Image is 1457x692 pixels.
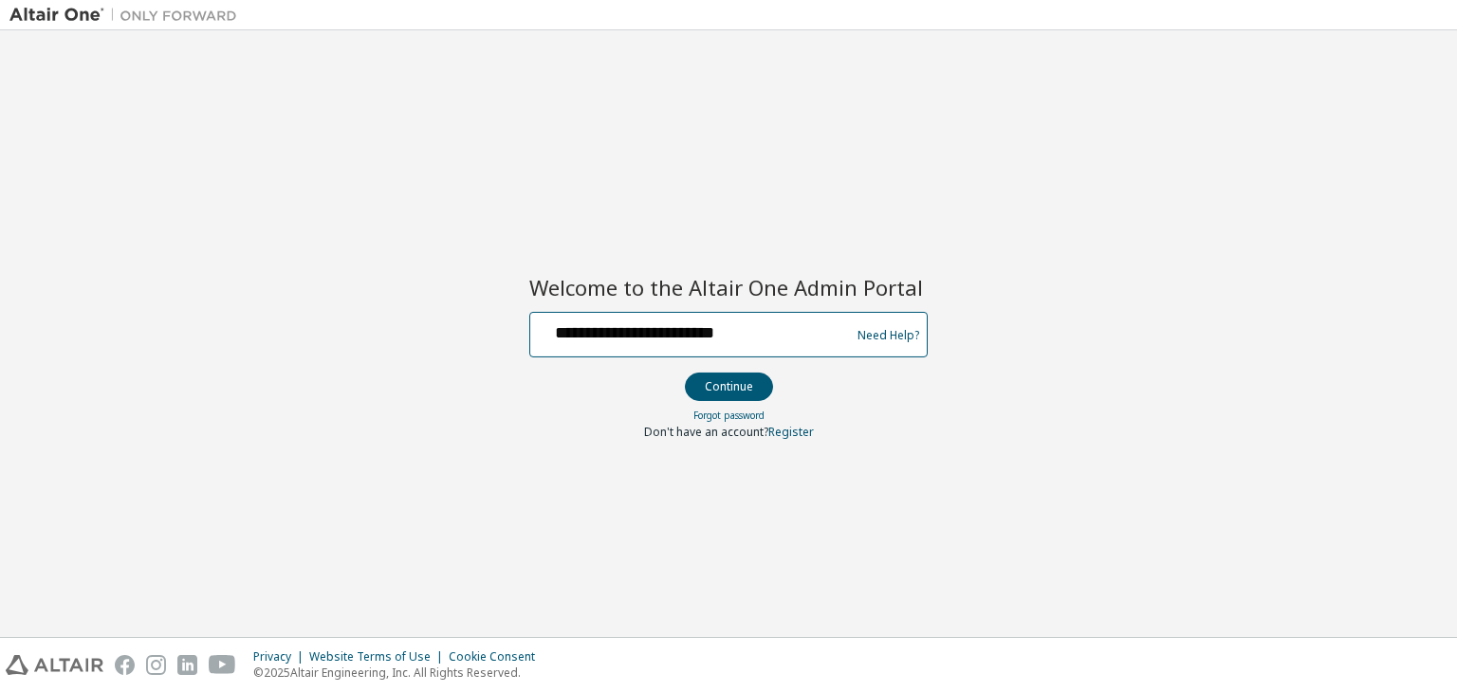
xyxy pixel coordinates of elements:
[644,424,768,440] span: Don't have an account?
[115,655,135,675] img: facebook.svg
[449,649,546,665] div: Cookie Consent
[177,655,197,675] img: linkedin.svg
[253,649,309,665] div: Privacy
[309,649,449,665] div: Website Terms of Use
[9,6,247,25] img: Altair One
[685,373,773,401] button: Continue
[209,655,236,675] img: youtube.svg
[693,409,765,422] a: Forgot password
[529,274,928,300] h2: Welcome to the Altair One Admin Portal
[768,424,814,440] a: Register
[146,655,166,675] img: instagram.svg
[6,655,103,675] img: altair_logo.svg
[858,335,919,336] a: Need Help?
[253,665,546,681] p: © 2025 Altair Engineering, Inc. All Rights Reserved.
